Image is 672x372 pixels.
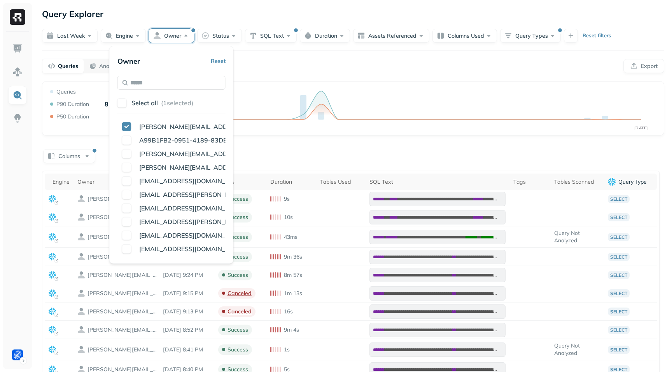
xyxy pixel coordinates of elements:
[284,195,290,203] p: 9s
[10,9,25,25] img: Ryft
[284,290,302,297] p: 1m 13s
[77,289,85,297] img: owner
[300,29,350,43] button: Duration
[105,100,126,108] p: 8m 58s
[245,29,297,43] button: SQL Text
[608,308,630,316] p: select
[139,191,346,198] span: [EMAIL_ADDRESS][PERSON_NAME][PERSON_NAME][DOMAIN_NAME]
[369,178,506,186] div: SQL Text
[42,29,98,43] button: Last week
[12,90,23,100] img: Query Explorer
[227,233,248,241] p: success
[99,63,120,70] p: Analysis
[12,67,23,77] img: Assets
[554,178,600,186] div: Tables Scanned
[163,290,210,297] p: Aug 20, 2025 9:15 PM
[270,178,312,186] div: Duration
[608,326,630,334] p: select
[87,253,157,261] p: YOSEF.WEINER@FORTER.COM
[284,326,299,334] p: 9m 4s
[58,63,78,70] p: Queries
[52,178,70,186] div: Engine
[227,326,248,334] p: success
[77,178,155,186] div: Owner
[139,163,397,171] span: [PERSON_NAME][EMAIL_ADDRESS][PERSON_NAME][PERSON_NAME][DOMAIN_NAME]
[623,59,664,73] button: Export
[227,195,248,203] p: success
[227,290,252,297] p: canceled
[117,57,140,66] p: Owner
[284,271,302,279] p: 8m 57s
[12,113,23,123] img: Insights
[139,245,245,253] span: [EMAIL_ADDRESS][DOMAIN_NAME]
[77,233,85,241] img: owner
[513,178,546,186] div: Tags
[87,214,157,221] p: YOSEF.WEINER@FORTER.COM
[284,214,293,221] p: 10s
[284,233,297,241] p: 43ms
[77,308,85,315] img: owner
[554,342,600,357] p: Query Not Analyzed
[608,195,630,203] p: select
[227,214,248,221] p: success
[608,253,630,261] p: select
[163,308,210,315] p: Aug 20, 2025 9:13 PM
[139,177,245,185] span: [EMAIL_ADDRESS][DOMAIN_NAME]
[500,29,561,43] button: Query Types
[618,178,647,186] p: Query Type
[608,213,630,221] p: select
[227,271,248,279] p: success
[608,271,630,279] p: select
[608,346,630,354] p: select
[320,178,362,186] div: Tables Used
[284,346,290,353] p: 1s
[87,195,157,203] p: YOSEF.WEINER@FORTER.COM
[608,233,630,241] p: select
[227,253,248,261] p: success
[163,346,210,353] p: Aug 20, 2025 8:41 PM
[583,32,611,40] p: Reset filters
[139,204,245,212] span: [EMAIL_ADDRESS][DOMAIN_NAME]
[87,346,157,353] p: YOSEF.WEINER@FORTER.COM
[139,218,346,226] span: [EMAIL_ADDRESS][PERSON_NAME][PERSON_NAME][DOMAIN_NAME]
[87,326,157,334] p: YOSEF.WEINER@FORTER.COM
[77,346,85,353] img: owner
[77,271,85,279] img: owner
[87,233,157,241] p: YOSEF.WEINER@FORTER.COM
[139,231,245,239] span: [EMAIL_ADDRESS][DOMAIN_NAME]
[432,29,497,43] button: Columns Used
[87,308,157,315] p: YOSEF.WEINER@FORTER.COM
[554,229,600,244] p: Query Not Analyzed
[131,96,226,110] button: Select all (1selected)
[87,290,157,297] p: YOSEF.WEINER@FORTER.COM
[139,150,397,158] span: [PERSON_NAME][EMAIL_ADDRESS][PERSON_NAME][PERSON_NAME][DOMAIN_NAME]
[227,308,252,315] p: canceled
[87,271,157,279] p: YOSEF.WEINER@FORTER.COM
[227,346,248,353] p: success
[608,289,630,297] p: select
[634,125,648,130] tspan: [DATE]
[218,178,262,186] div: Status
[56,113,89,120] p: P50 Duration
[56,101,89,108] p: P90 Duration
[43,149,95,163] button: Columns
[139,136,280,144] span: A99B1FB2-0951-4189-83DE-C540AC2DADB9
[77,326,85,334] img: owner
[197,29,242,43] button: Status
[42,7,103,21] p: Query Explorer
[77,195,85,203] img: owner
[12,43,23,54] img: Dashboard
[211,54,226,68] button: Reset
[163,326,210,334] p: Aug 20, 2025 8:52 PM
[139,123,397,130] span: [PERSON_NAME][EMAIL_ADDRESS][PERSON_NAME][PERSON_NAME][DOMAIN_NAME]
[284,253,302,261] p: 9m 36s
[353,29,429,43] button: Assets Referenced
[77,213,85,221] img: owner
[12,349,23,360] img: Forter
[284,308,293,315] p: 16s
[101,29,146,43] button: Engine
[56,88,76,96] p: Queries
[163,271,210,279] p: Aug 20, 2025 9:24 PM
[149,29,194,43] button: Owner
[131,99,158,107] p: Select all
